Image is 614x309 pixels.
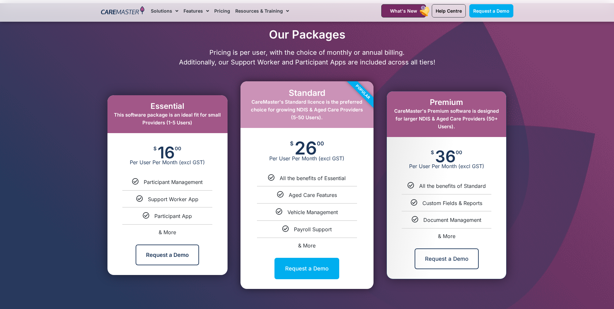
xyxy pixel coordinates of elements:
[98,48,517,67] p: Pricing is per user, with the choice of monthly or annual billing. Additionally, our Support Work...
[153,146,157,151] span: $
[136,245,199,265] a: Request a Demo
[114,102,221,111] h2: Essential
[154,213,192,219] span: Participant App
[473,8,509,14] span: Request a Demo
[247,88,367,98] h2: Standard
[158,146,175,159] span: 16
[432,4,466,17] a: Help Centre
[274,258,339,279] a: Request a Demo
[381,4,426,17] a: What's New
[280,175,346,181] span: All the benefits of Essential
[287,209,338,215] span: Vehicle Management
[415,248,479,269] a: Request a Demo
[148,196,198,202] span: Support Worker App
[298,242,316,249] span: & More
[290,141,294,146] span: $
[422,200,482,206] span: Custom Fields & Reports
[394,108,499,130] span: CareMaster's Premium software is designed for larger NDIS & Aged Care Providers (50+ Users).
[240,155,374,162] span: Per User Per Month (excl GST)
[469,4,513,17] a: Request a Demo
[317,141,324,146] span: 00
[175,146,181,151] span: 00
[101,6,145,16] img: CareMaster Logo
[294,226,332,233] span: Payroll Support
[393,98,500,107] h2: Premium
[114,112,221,126] span: This software package is an ideal fit for small Providers (1-5 Users)
[159,229,176,235] span: & More
[289,192,337,198] span: Aged Care Features
[98,28,517,41] h2: Our Packages
[107,159,228,166] span: Per User Per Month (excl GST)
[436,8,462,14] span: Help Centre
[144,179,203,185] span: Participant Management
[419,183,486,189] span: All the benefits of Standard
[326,55,400,129] div: Popular
[438,233,455,239] span: & More
[387,163,506,169] span: Per User Per Month (excl GST)
[423,217,481,223] span: Document Management
[251,99,363,120] span: CareMaster's Standard licence is the preferred choice for growing NDIS & Aged Care Providers (5-5...
[435,150,456,163] span: 36
[295,141,317,155] span: 26
[431,150,434,155] span: $
[456,150,462,155] span: 00
[390,8,417,14] span: What's New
